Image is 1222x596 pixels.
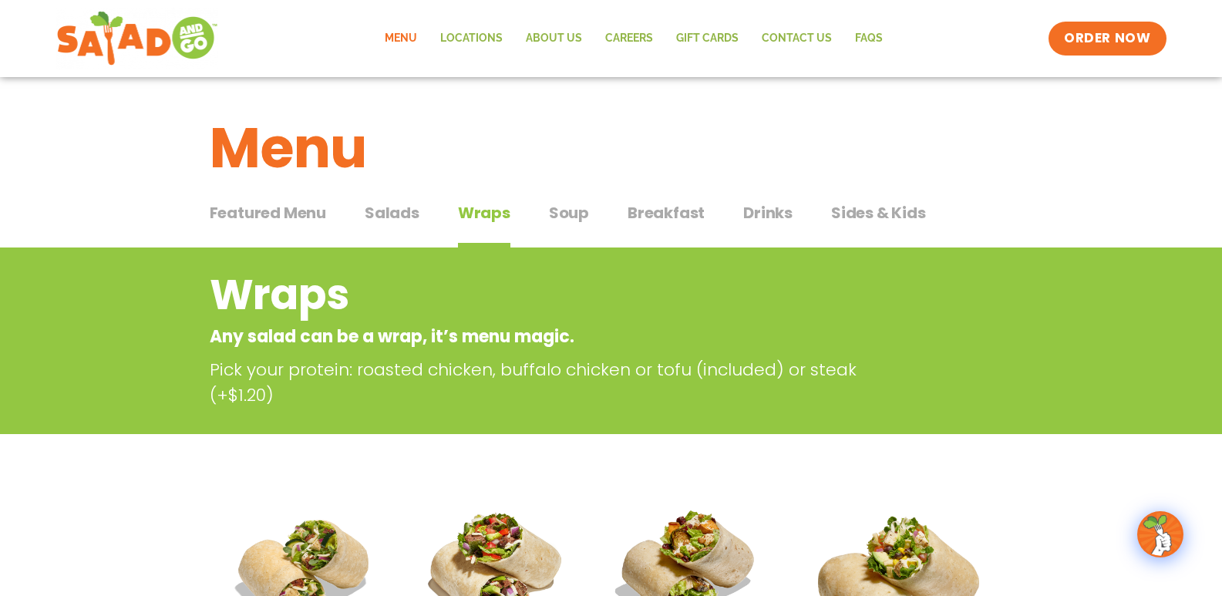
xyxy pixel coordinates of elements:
img: wpChatIcon [1139,513,1182,556]
span: Wraps [458,201,510,224]
span: Breakfast [628,201,705,224]
nav: Menu [373,21,894,56]
h1: Menu [210,106,1013,190]
a: FAQs [843,21,894,56]
span: Soup [549,201,589,224]
div: Tabbed content [210,196,1013,248]
a: Locations [429,21,514,56]
a: About Us [514,21,594,56]
img: new-SAG-logo-768×292 [56,8,219,69]
span: ORDER NOW [1064,29,1150,48]
p: Pick your protein: roasted chicken, buffalo chicken or tofu (included) or steak (+$1.20) [210,357,896,408]
a: Careers [594,21,665,56]
a: Contact Us [750,21,843,56]
span: Drinks [743,201,793,224]
h2: Wraps [210,264,889,326]
span: Salads [365,201,419,224]
a: ORDER NOW [1049,22,1166,56]
a: Menu [373,21,429,56]
span: Featured Menu [210,201,326,224]
a: GIFT CARDS [665,21,750,56]
span: Sides & Kids [831,201,926,224]
p: Any salad can be a wrap, it’s menu magic. [210,324,889,349]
